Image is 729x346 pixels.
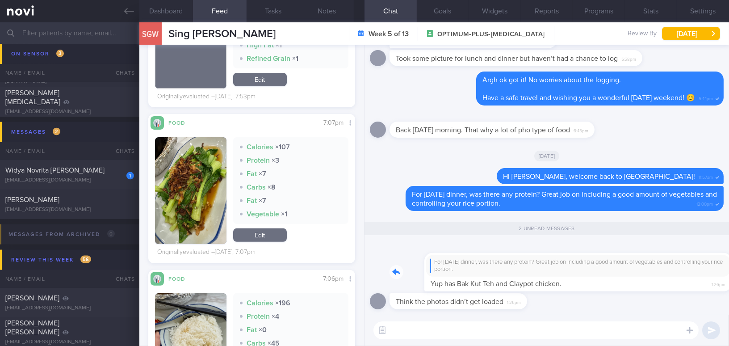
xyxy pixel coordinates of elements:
[293,55,299,62] strong: × 1
[80,256,91,263] span: 56
[5,89,60,105] span: [PERSON_NAME][MEDICAL_DATA]
[412,191,717,207] span: For [DATE] dinner, was there any protein? Great job on including a good amount of vegetables and ...
[281,211,288,218] strong: × 1
[247,170,257,177] strong: Fat
[259,326,267,333] strong: × 0
[482,94,695,101] span: Have a safe travel and wishing you a wonderful [DATE] weekend! 😊
[157,249,256,257] div: Originally evaluated – [DATE], 7:07pm
[699,172,713,181] span: 11:57am
[5,207,134,213] div: [EMAIL_ADDRESS][DOMAIN_NAME]
[259,170,267,177] strong: × 7
[276,42,282,49] strong: × 1
[247,211,280,218] strong: Vegetable
[104,270,139,288] div: Chats
[164,118,200,126] div: Food
[247,184,266,191] strong: Carbs
[164,274,200,282] div: Food
[5,320,59,336] span: [PERSON_NAME] [PERSON_NAME]
[9,254,93,266] div: Review this week
[503,173,695,180] span: Hi [PERSON_NAME], welcome back to [GEOGRAPHIC_DATA]!
[5,109,134,115] div: [EMAIL_ADDRESS][DOMAIN_NAME]
[437,30,545,39] span: OPTIMUM-PLUS-[MEDICAL_DATA]
[662,27,720,40] button: [DATE]
[157,93,256,101] div: Originally evaluated – [DATE], 7:53pm
[5,339,134,346] div: [EMAIL_ADDRESS][DOMAIN_NAME]
[5,305,134,312] div: [EMAIL_ADDRESS][DOMAIN_NAME]
[247,42,274,49] strong: High Fat
[137,17,164,51] div: SGW
[696,199,713,207] span: 12:00pm
[276,143,290,151] strong: × 107
[323,120,344,126] span: 7:07pm
[621,54,636,63] span: 5:38pm
[53,128,60,135] span: 2
[396,298,503,305] span: Think the photos didn’t get loaded
[5,61,59,68] span: [PERSON_NAME]
[168,29,276,39] span: Sing [PERSON_NAME]
[247,157,270,164] strong: Protein
[276,300,291,307] strong: × 196
[5,50,134,56] div: [EMAIL_ADDRESS][DOMAIN_NAME]
[5,72,134,85] div: [PERSON_NAME][DOMAIN_NAME][EMAIL_ADDRESS][DOMAIN_NAME]
[628,30,657,38] span: Review By
[699,93,713,102] span: 5:44pm
[272,313,280,320] strong: × 4
[323,276,344,282] span: 7:06pm
[104,142,139,160] div: Chats
[233,73,287,86] a: Edit
[507,297,521,306] span: 1:26pm
[5,177,134,184] div: [EMAIL_ADDRESS][DOMAIN_NAME]
[482,76,621,84] span: Argh ok got it! No worries about the logging.
[247,313,270,320] strong: Protein
[259,197,267,204] strong: × 7
[369,30,409,38] strong: Week 5 of 13
[247,300,274,307] strong: Calories
[233,228,287,242] a: Edit
[574,126,588,134] span: 6:45pm
[268,184,276,191] strong: × 8
[9,126,63,138] div: Messages
[5,167,105,174] span: Widya Novrita [PERSON_NAME]
[247,55,291,62] strong: Refined Grain
[5,196,59,203] span: [PERSON_NAME]
[107,230,115,238] span: 0
[272,157,280,164] strong: × 3
[5,295,59,302] span: [PERSON_NAME]
[6,228,117,241] div: Messages from Archived
[247,197,257,204] strong: Fat
[534,151,560,161] span: [DATE]
[247,143,274,151] strong: Calories
[126,172,134,180] div: 1
[247,326,257,333] strong: Fat
[396,127,570,134] span: Back [DATE] morning. That why a lot of pho type of food
[396,55,618,62] span: Took some picture for lunch and dinner but haven’t had a chance to log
